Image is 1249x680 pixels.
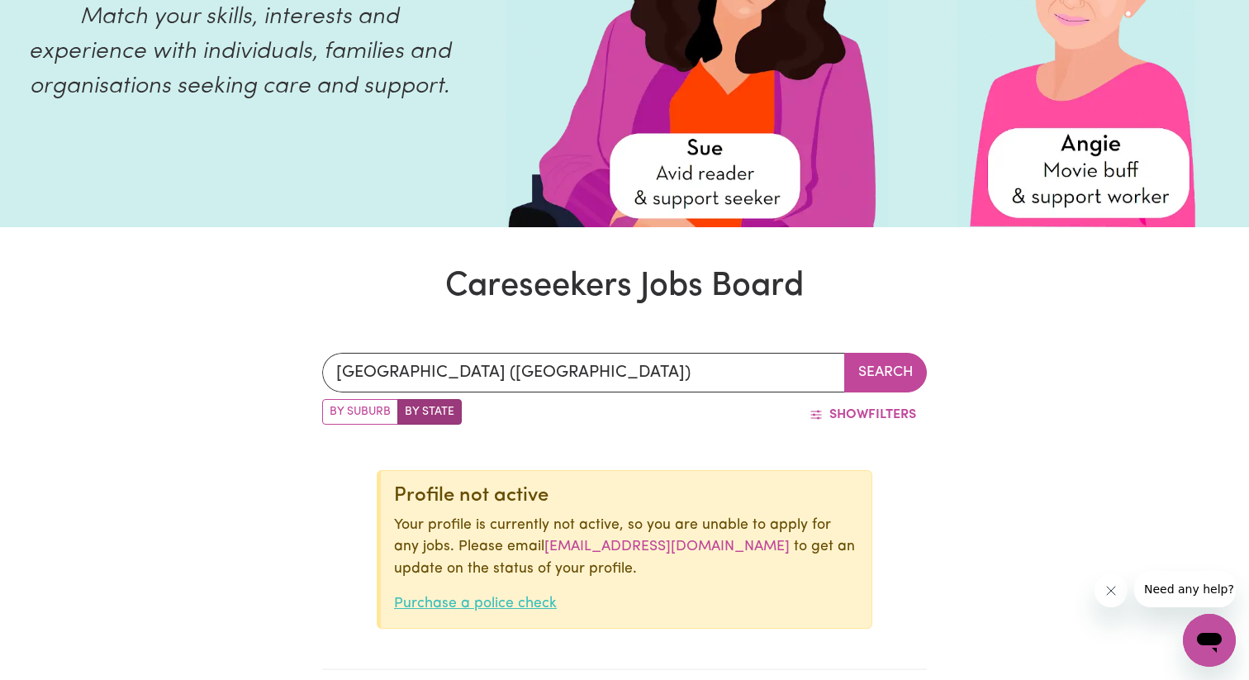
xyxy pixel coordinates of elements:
span: Show [829,408,868,421]
button: ShowFilters [799,399,927,430]
p: Your profile is currently not active, so you are unable to apply for any jobs. Please email to ge... [394,515,858,580]
iframe: Message from company [1134,571,1236,607]
a: Purchase a police check [394,597,557,611]
label: Search by suburb/post code [322,399,398,425]
a: [EMAIL_ADDRESS][DOMAIN_NAME] [544,540,790,554]
div: Profile not active [394,484,858,508]
label: Search by state [397,399,462,425]
iframe: Button to launch messaging window [1183,614,1236,667]
iframe: Close message [1095,574,1128,607]
input: e.g. New South Wales, or NSW [322,353,845,392]
button: Search [844,353,927,392]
